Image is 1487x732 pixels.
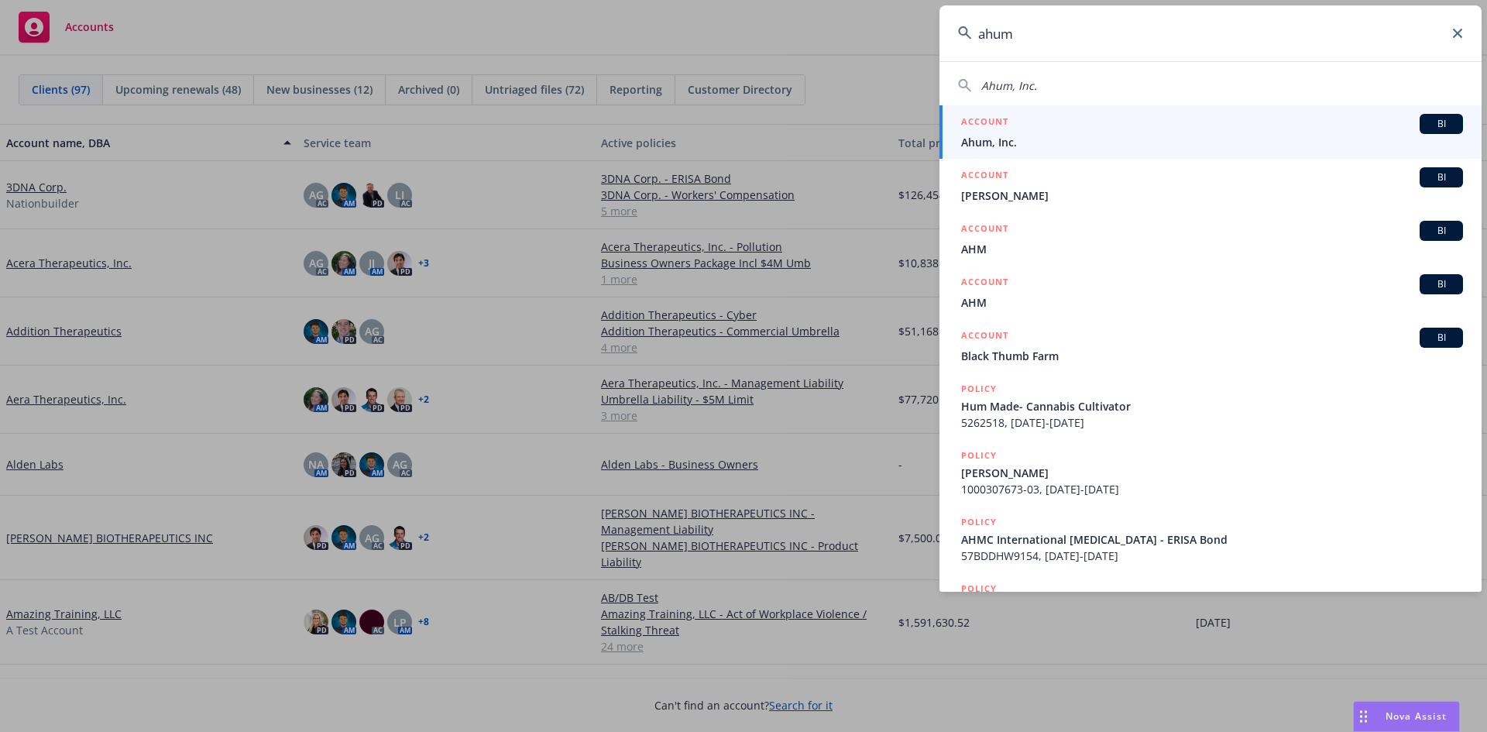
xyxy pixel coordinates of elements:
a: POLICYAHMC International [MEDICAL_DATA] - ERISA Bond57BDDHW9154, [DATE]-[DATE] [939,506,1482,572]
a: ACCOUNTBI[PERSON_NAME] [939,159,1482,212]
a: POLICY[PERSON_NAME]1000307673-03, [DATE]-[DATE] [939,439,1482,506]
h5: ACCOUNT [961,274,1008,293]
span: [PERSON_NAME] [961,187,1463,204]
span: AHMC International [MEDICAL_DATA] - ERISA Bond [961,531,1463,548]
h5: ACCOUNT [961,114,1008,132]
span: BI [1426,277,1457,291]
h5: ACCOUNT [961,328,1008,346]
a: ACCOUNTBIAHM [939,212,1482,266]
span: BI [1426,224,1457,238]
h5: POLICY [961,448,997,463]
input: Search... [939,5,1482,61]
button: Nova Assist [1353,701,1460,732]
h5: ACCOUNT [961,221,1008,239]
span: 5262518, [DATE]-[DATE] [961,414,1463,431]
h5: ACCOUNT [961,167,1008,186]
div: Drag to move [1354,702,1373,731]
span: [PERSON_NAME] [961,465,1463,481]
span: Hum Made- Cannabis Cultivator [961,398,1463,414]
a: POLICY [939,572,1482,639]
span: Black Thumb Farm [961,348,1463,364]
span: 57BDDHW9154, [DATE]-[DATE] [961,548,1463,564]
a: POLICYHum Made- Cannabis Cultivator5262518, [DATE]-[DATE] [939,373,1482,439]
span: Ahum, Inc. [961,134,1463,150]
h5: POLICY [961,514,997,530]
a: ACCOUNTBIAHM [939,266,1482,319]
span: AHM [961,241,1463,257]
span: AHM [961,294,1463,311]
span: BI [1426,331,1457,345]
span: Nova Assist [1386,710,1447,723]
a: ACCOUNTBIBlack Thumb Farm [939,319,1482,373]
span: 1000307673-03, [DATE]-[DATE] [961,481,1463,497]
span: BI [1426,117,1457,131]
span: Ahum, Inc. [981,78,1037,93]
a: ACCOUNTBIAhum, Inc. [939,105,1482,159]
span: BI [1426,170,1457,184]
h5: POLICY [961,381,997,397]
h5: POLICY [961,581,997,596]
